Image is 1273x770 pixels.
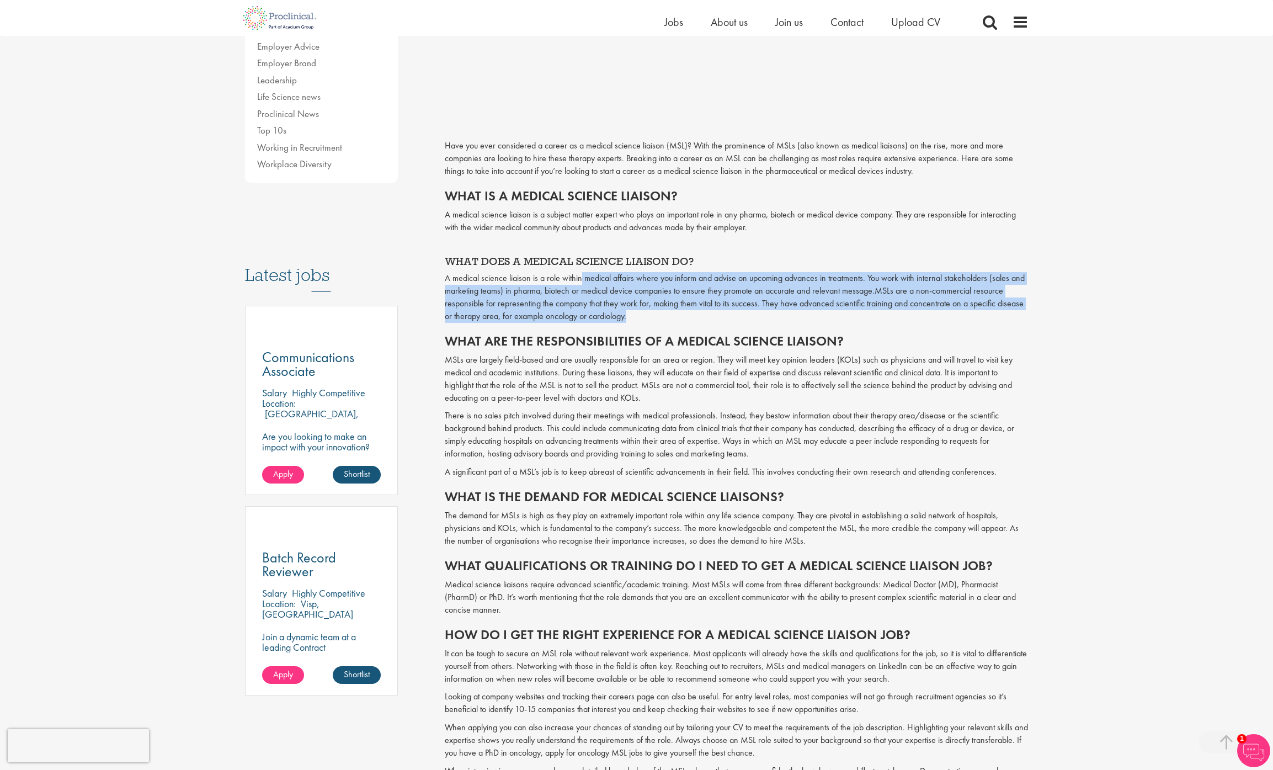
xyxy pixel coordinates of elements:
a: Apply [262,466,304,484]
a: About us [711,15,748,29]
a: Workplace Diversity [257,158,332,170]
span: Salary [262,587,287,599]
a: Jobs [664,15,683,29]
span: Apply [273,668,293,680]
a: Join us [775,15,803,29]
p: [GEOGRAPHIC_DATA], [GEOGRAPHIC_DATA] [262,407,359,431]
a: Employer Brand [257,57,316,69]
a: Top 10s [257,124,286,136]
p: There is no sales pitch involved during their meetings with medical professionals. Instead, they ... [445,410,1029,460]
a: Apply [262,666,304,684]
a: Leadership [257,74,297,86]
span: MSLs are a non-commercial resource responsible for representing the company that they work for, m... [445,285,1024,322]
a: Batch Record Reviewer [262,551,381,578]
p: Are you looking to make an impact with your innovation? We are working with a well-established ph... [262,431,381,505]
a: Working in Recruitment [257,141,342,153]
a: Life Science news [257,91,321,103]
a: Employer Advice [257,40,319,52]
h2: How do I get the right experience for a medical science liaison job? [445,628,1029,642]
img: Chatbot [1237,734,1270,767]
h2: What is a medical science liaison? [445,189,1029,203]
span: Communications Associate [262,348,354,380]
p: Looking at company websites and tracking their careers page can also be useful. For entry level r... [445,691,1029,716]
span: Apply [273,468,293,480]
a: Upload CV [891,15,940,29]
a: Shortlist [333,666,381,684]
h2: What is the demand for medical science liaisons? [445,490,1029,504]
p: When applying you can also increase your chances of standing out by tailoring your CV to meet the... [445,721,1029,760]
span: 1 [1237,734,1247,744]
p: MSLs are largely field-based and are usually responsible for an area or region. They will meet ke... [445,354,1029,404]
a: Shortlist [333,466,381,484]
a: Contact [830,15,864,29]
span: Location: [262,397,296,410]
p: A significant part of a MSL’s job is to keep abreast of scientific advancements in their field. T... [445,466,1029,479]
h3: Latest jobs [245,238,398,292]
h2: What are the responsibilities of a medical science liaison? [445,334,1029,348]
p: Visp, [GEOGRAPHIC_DATA] [262,597,353,620]
span: Salary [262,386,287,399]
span: WHAT DOES A MEDICAL SCIENCE LIAISON DO? [445,254,694,268]
p: Join a dynamic team at a leading Contract Manufacturing Organisation and contribute to groundbrea... [262,631,381,694]
p: A medical science liaison is a subject matter expert who plays an important role in any pharma, b... [445,209,1029,234]
p: Highly Competitive [292,386,365,399]
span: Location: [262,597,296,610]
iframe: reCAPTCHA [8,729,149,762]
p: Have you ever considered a career as a medical science liaison (MSL)? With the prominence of MSLs... [445,140,1029,178]
a: Communications Associate [262,351,381,378]
p: Highly Competitive [292,587,365,599]
p: It can be tough to secure an MSL role without relevant work experience. Most applicants will alre... [445,647,1029,686]
p: The demand for MSLs is high as they play an extremely important role within any life science comp... [445,509,1029,548]
p: Medical science liaisons require advanced scientific/academic training. Most MSLs will come from ... [445,578,1029,617]
a: Proclinical News [257,108,319,120]
span: Batch Record Reviewer [262,548,336,581]
span: A medical science liaison is a role within medical affairs where you inform and advise on upcomin... [445,272,1025,296]
h2: What qualifications or training do I need to get a medical science liaison job? [445,559,1029,573]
